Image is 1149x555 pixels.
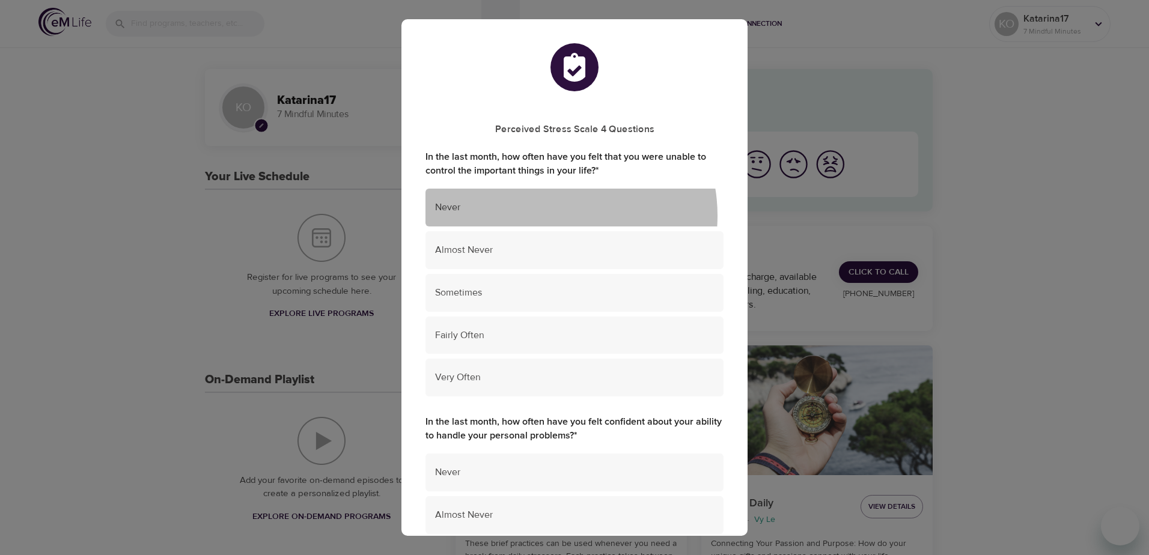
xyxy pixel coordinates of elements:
[435,201,714,214] span: Never
[435,466,714,479] span: Never
[425,150,724,178] label: In the last month, how often have you felt that you were unable to control the important things i...
[435,371,714,384] span: Very Often
[435,286,714,300] span: Sometimes
[425,123,724,136] h5: Perceived Stress Scale 4 Questions
[435,329,714,342] span: Fairly Often
[435,243,714,257] span: Almost Never
[435,508,714,522] span: Almost Never
[425,415,724,443] label: In the last month, how often have you felt confident about your ability to handle your personal p...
